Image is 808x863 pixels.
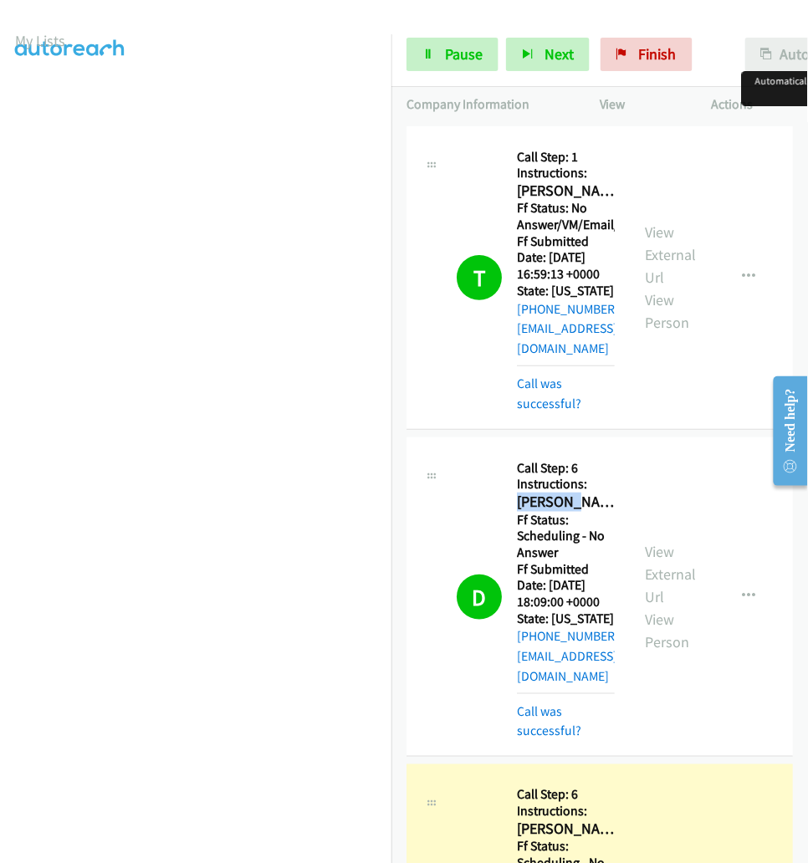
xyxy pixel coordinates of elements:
a: View External Url [645,542,696,606]
h5: Ff Status: Scheduling - No Answer [517,512,615,561]
a: Pause [407,38,499,71]
h5: State: [US_STATE] [517,283,615,299]
iframe: Resource Center [760,365,808,498]
h2: [PERSON_NAME] [517,493,615,512]
a: [PHONE_NUMBER] [517,301,619,317]
button: Next [506,38,590,71]
a: Call was successful? [517,703,581,739]
h5: State: [US_STATE] [517,610,615,627]
h5: Instructions: [517,165,615,181]
iframe: Dialpad [15,67,391,861]
h5: Instructions: [517,476,615,493]
h5: Call Step: 1 [517,149,615,166]
span: Pause [445,44,483,64]
a: My Lists [15,31,65,50]
span: Finish [639,44,677,64]
span: Next [545,44,574,64]
h5: Ff Submitted Date: [DATE] 16:59:13 +0000 [517,233,615,283]
p: View [600,94,682,115]
a: View Person [645,610,689,651]
h5: Call Step: 6 [517,787,615,804]
h5: Ff Submitted Date: [DATE] 18:09:00 +0000 [517,561,615,610]
a: Finish [601,38,693,71]
a: [EMAIL_ADDRESS][DOMAIN_NAME] [517,320,617,356]
a: [PHONE_NUMBER] [517,628,619,644]
a: View Person [645,290,689,332]
p: Actions [712,94,794,115]
h2: [PERSON_NAME] [517,181,615,201]
a: View External Url [645,222,696,287]
h1: D [457,574,502,620]
h2: [PERSON_NAME] [517,820,615,840]
h5: Instructions: [517,804,615,820]
a: [EMAIL_ADDRESS][DOMAIN_NAME] [517,648,617,684]
p: Company Information [407,94,570,115]
h5: Ff Status: No Answer/VM/Email/Text [517,200,615,232]
h1: T [457,255,502,300]
h5: Call Step: 6 [517,460,615,477]
a: Call was successful? [517,375,581,411]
